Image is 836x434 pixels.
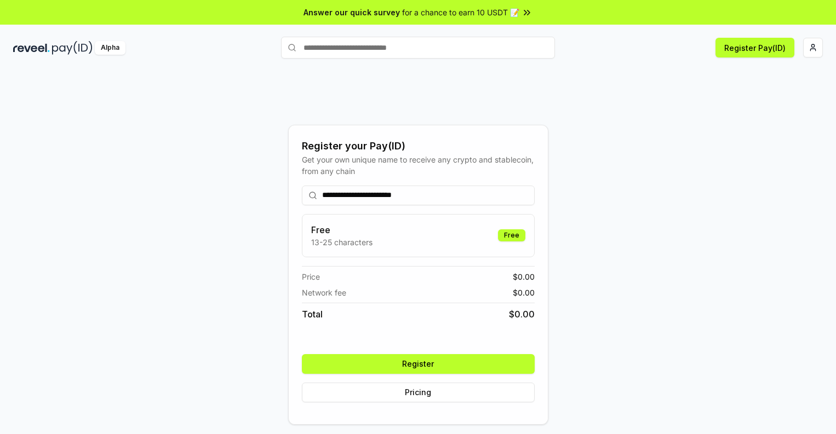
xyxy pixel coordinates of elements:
[302,271,320,282] span: Price
[715,38,794,57] button: Register Pay(ID)
[311,223,373,236] h3: Free
[311,236,373,248] p: 13-25 characters
[302,354,535,374] button: Register
[95,41,125,55] div: Alpha
[302,287,346,298] span: Network fee
[302,138,535,154] div: Register your Pay(ID)
[513,271,535,282] span: $ 0.00
[13,41,50,55] img: reveel_dark
[302,154,535,177] div: Get your own unique name to receive any crypto and stablecoin, from any chain
[498,229,525,241] div: Free
[509,308,535,321] span: $ 0.00
[302,308,323,321] span: Total
[402,7,519,18] span: for a chance to earn 10 USDT 📝
[302,383,535,402] button: Pricing
[52,41,93,55] img: pay_id
[304,7,400,18] span: Answer our quick survey
[513,287,535,298] span: $ 0.00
